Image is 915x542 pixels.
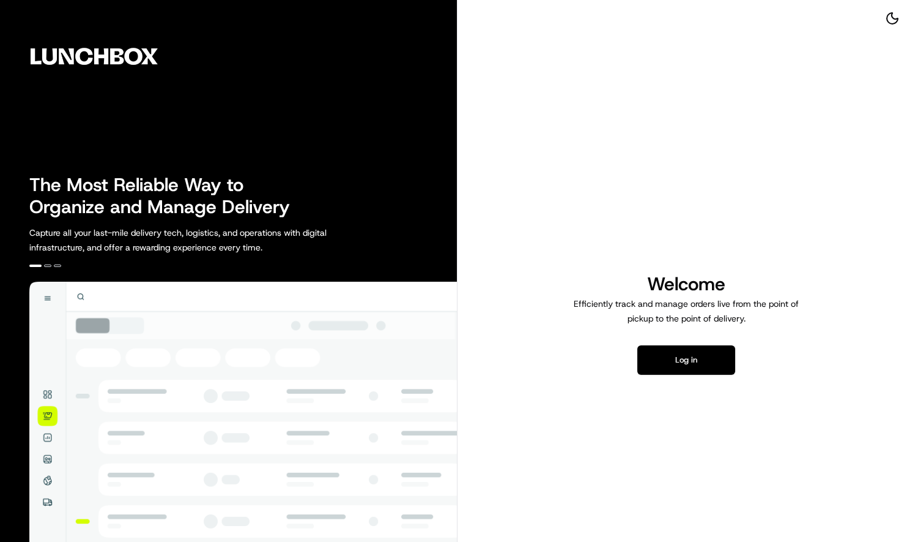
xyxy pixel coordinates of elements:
p: Capture all your last-mile delivery tech, logistics, and operations with digital infrastructure, ... [29,225,382,255]
h1: Welcome [569,272,804,296]
button: Log in [637,345,735,375]
h2: The Most Reliable Way to Organize and Manage Delivery [29,174,303,218]
img: Company Logo [7,7,181,105]
p: Efficiently track and manage orders live from the point of pickup to the point of delivery. [569,296,804,326]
